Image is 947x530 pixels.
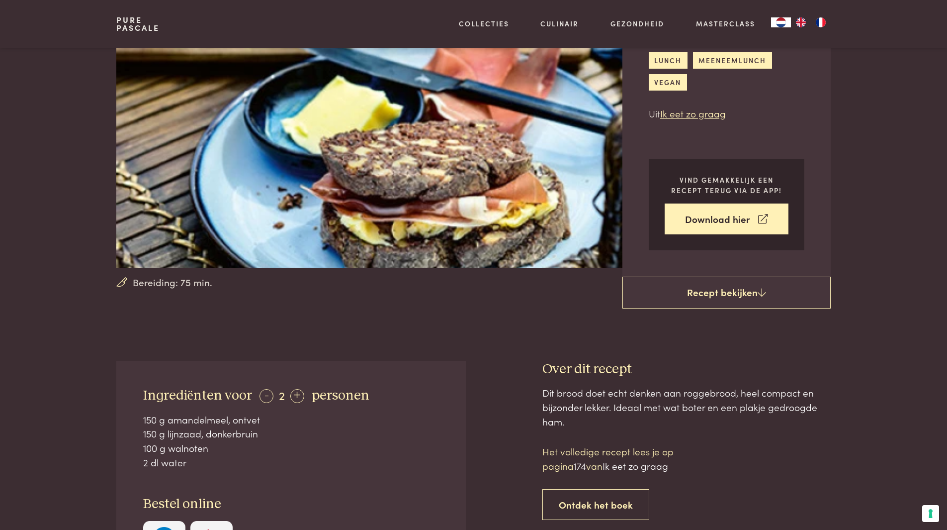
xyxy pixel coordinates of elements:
[771,17,791,27] a: NL
[143,455,439,470] div: 2 dl water
[922,505,939,522] button: Uw voorkeuren voor toestemming voor trackingtechnologieën
[603,459,668,472] span: Ik eet zo graag
[133,275,212,290] span: Bereiding: 75 min.
[143,496,439,513] h3: Bestel online
[279,387,285,403] span: 2
[771,17,791,27] div: Language
[649,106,804,121] p: Uit
[771,17,831,27] aside: Language selected: Nederlands
[811,17,831,27] a: FR
[542,489,649,521] a: Ontdek het boek
[540,18,579,29] a: Culinair
[143,441,439,455] div: 100 g walnoten
[143,413,439,427] div: 150 g amandelmeel, ontvet
[649,52,688,69] a: lunch
[542,444,711,473] p: Het volledige recept lees je op pagina van
[791,17,811,27] a: EN
[696,18,755,29] a: Masterclass
[649,74,687,91] a: vegan
[143,389,252,403] span: Ingrediënten voor
[791,17,831,27] ul: Language list
[143,426,439,441] div: 150 g lijnzaad, donkerbruin
[459,18,509,29] a: Collecties
[116,16,160,32] a: PurePascale
[693,52,772,69] a: meeneemlunch
[259,389,273,403] div: -
[542,361,831,378] h3: Over dit recept
[660,106,726,120] a: Ik eet zo graag
[542,386,831,428] div: Dit brood doet echt denken aan roggebrood, heel compact en bijzonder lekker. Ideaal met wat boter...
[665,204,788,235] a: Download hier
[290,389,304,403] div: +
[665,175,788,195] p: Vind gemakkelijk een recept terug via de app!
[622,277,831,309] a: Recept bekijken
[574,459,586,472] span: 174
[312,389,369,403] span: personen
[610,18,664,29] a: Gezondheid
